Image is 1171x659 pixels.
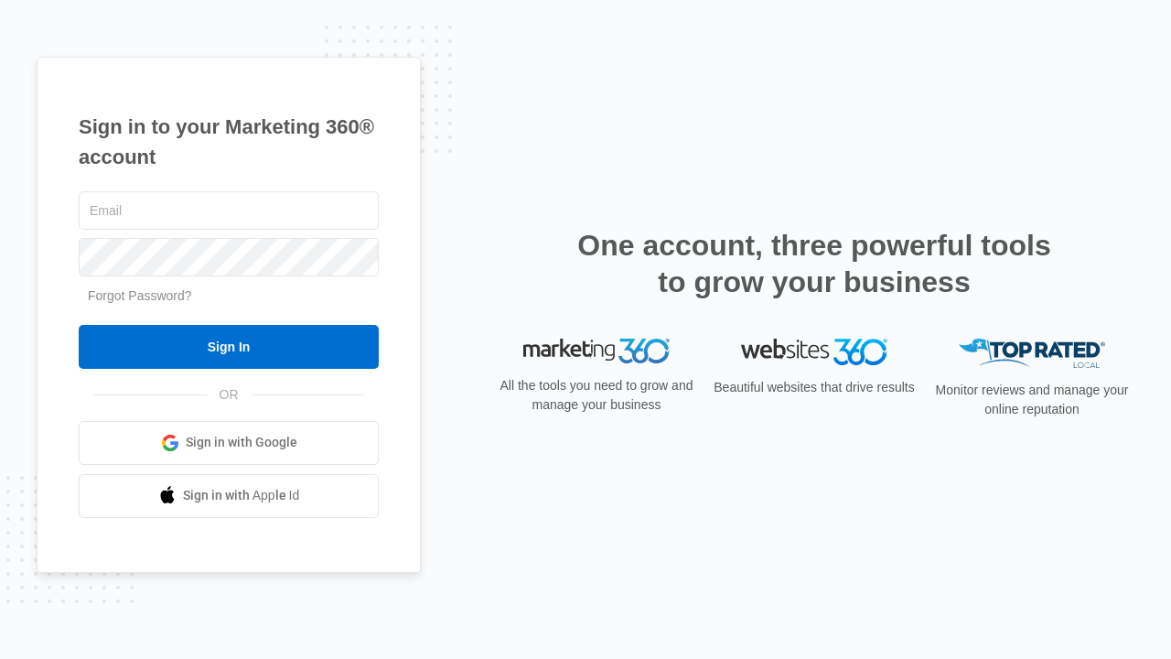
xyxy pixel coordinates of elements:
[207,385,252,405] span: OR
[712,378,917,397] p: Beautiful websites that drive results
[183,486,300,505] span: Sign in with Apple Id
[929,381,1134,419] p: Monitor reviews and manage your online reputation
[186,433,297,452] span: Sign in with Google
[88,288,192,303] a: Forgot Password?
[494,376,699,415] p: All the tools you need to grow and manage your business
[79,191,379,230] input: Email
[572,227,1057,300] h2: One account, three powerful tools to grow your business
[79,112,379,172] h1: Sign in to your Marketing 360® account
[959,339,1105,369] img: Top Rated Local
[523,339,670,364] img: Marketing 360
[79,474,379,518] a: Sign in with Apple Id
[79,421,379,465] a: Sign in with Google
[79,325,379,369] input: Sign In
[741,339,887,365] img: Websites 360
